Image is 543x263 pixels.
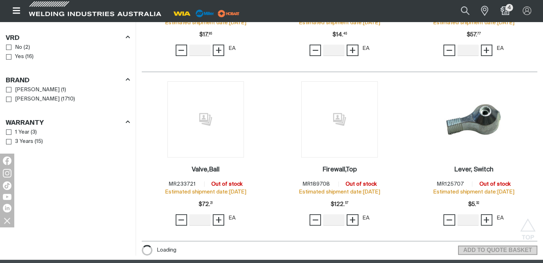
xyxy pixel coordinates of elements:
[6,43,22,52] a: No
[178,44,185,56] span: −
[199,28,212,42] div: Price
[178,214,185,226] span: −
[6,34,20,42] h3: VRD
[332,28,347,42] div: Price
[496,214,503,222] div: EA
[15,95,60,103] span: [PERSON_NAME]
[61,95,75,103] span: ( 1710 )
[6,75,130,85] div: Brand
[466,28,481,42] div: Price
[468,197,479,212] div: Price
[6,43,130,62] ul: VRD
[343,32,347,35] sup: 45
[483,214,490,226] span: +
[466,28,481,42] span: $57.
[192,166,220,173] h2: Valve,Ball
[454,166,493,173] h2: Lever, Switch
[198,197,213,212] span: $72.
[6,85,130,104] ul: Brand
[454,166,493,174] a: Lever, Switch
[312,214,319,226] span: −
[332,28,347,42] span: $14.
[6,94,60,104] a: [PERSON_NAME]
[453,3,477,19] button: Search products
[331,197,348,212] div: Price
[362,45,369,53] div: EA
[192,166,220,174] a: Valve,Ball
[362,214,369,222] div: EA
[3,204,11,212] img: LinkedIn
[433,20,514,25] span: Estimated shipment date: [DATE]
[331,197,348,212] span: $122.
[349,44,356,56] span: +
[446,44,453,56] span: −
[322,166,357,173] h2: Firewall,Top
[349,214,356,226] span: +
[211,181,242,187] span: Out of stock
[496,45,503,53] div: EA
[3,156,11,165] img: Facebook
[209,32,212,35] sup: 85
[346,181,377,187] span: Out of stock
[210,202,213,205] sup: 21
[6,77,30,85] h3: Brand
[468,197,479,212] span: $5.
[322,166,357,174] a: Firewall,Top
[15,86,60,94] span: [PERSON_NAME]
[1,215,13,227] img: hide socials
[302,181,330,187] span: MR189708
[31,128,37,136] span: ( 3 )
[228,45,236,53] div: EA
[215,44,222,56] span: +
[444,3,477,19] input: Product name or item number...
[35,138,43,146] span: ( 15 )
[435,81,512,158] img: Lever, Switch
[520,218,536,234] button: Scroll to top
[433,189,514,195] span: Estimated shipment date: [DATE]
[167,81,244,158] img: No image for this product
[216,8,242,19] img: miller
[216,11,242,16] a: miller
[169,181,196,187] span: MR233721
[61,86,66,94] span: ( 1 )
[6,137,33,146] a: 3 Years
[215,214,222,226] span: +
[198,197,213,212] div: Price
[165,20,246,25] span: Estimated shipment date: [DATE]
[15,138,33,146] span: 3 Years
[6,33,130,42] div: VRD
[3,169,11,177] img: Instagram
[24,43,30,52] span: ( 2 )
[25,53,34,61] span: ( 16 )
[345,202,348,205] sup: 57
[157,245,176,256] span: Loading
[6,128,29,137] a: 1 Year
[3,181,11,190] img: TikTok
[458,243,537,255] section: Add to cart control
[483,44,490,56] span: +
[15,128,29,136] span: 1 Year
[437,181,464,187] span: MR125707
[301,81,378,158] img: No image for this product
[6,85,60,95] a: [PERSON_NAME]
[477,32,481,35] sup: 77
[228,214,236,222] div: EA
[6,128,130,146] ul: Warranty
[6,118,130,127] div: Warranty
[446,214,453,226] span: −
[15,53,24,61] span: Yes
[199,28,212,42] span: $17.
[6,52,24,62] a: Yes
[458,246,537,255] button: Add selected products to the shopping cart
[299,20,380,25] span: Estimated shipment date: [DATE]
[6,119,44,127] h3: Warranty
[15,43,22,52] span: No
[299,189,380,195] span: Estimated shipment date: [DATE]
[165,189,246,195] span: Estimated shipment date: [DATE]
[476,202,479,205] sup: 32
[459,246,537,255] span: ADD TO QUOTE BASKET
[3,194,11,200] img: YouTube
[479,181,511,187] span: Out of stock
[312,44,319,56] span: −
